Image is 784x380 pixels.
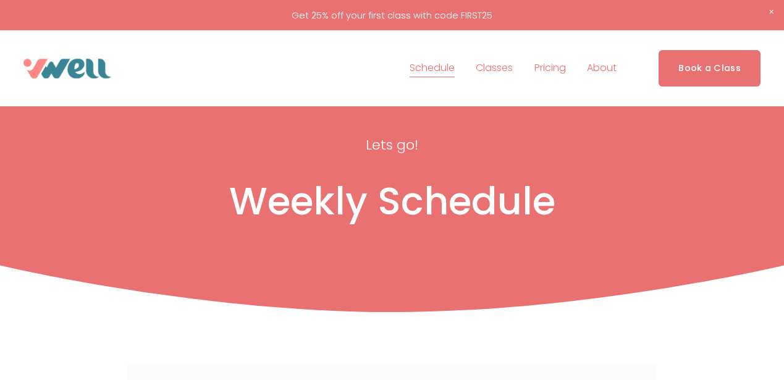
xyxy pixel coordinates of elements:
span: Classes [476,59,513,77]
a: Book a Class [659,50,761,87]
p: Lets go! [240,133,544,158]
a: folder dropdown [476,59,513,78]
img: VWell [23,59,111,78]
h1: Weekly Schedule [23,178,761,225]
a: Schedule [410,59,455,78]
a: folder dropdown [587,59,617,78]
span: About [587,59,617,77]
a: Pricing [534,59,566,78]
